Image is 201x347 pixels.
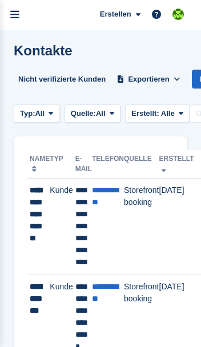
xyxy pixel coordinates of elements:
[172,9,184,20] img: Stefano
[125,104,190,123] button: Erstellt: Alle
[128,74,169,85] span: Exportieren
[161,109,175,118] span: Alle
[159,155,194,173] a: Erstellt
[14,43,73,58] h1: Kontakte
[92,150,124,179] th: Telefon
[30,155,50,173] a: Name
[159,179,194,275] td: [DATE]
[75,150,92,179] th: E-Mail
[20,108,35,119] span: Typ:
[100,9,131,20] span: Erstellen
[50,150,75,179] th: Typ
[124,179,159,275] td: Storefront booking
[115,70,183,88] button: Exportieren
[71,108,96,119] span: Quelle:
[14,104,60,123] button: Typ: All
[50,179,75,275] td: Kunde
[14,70,110,88] a: Nicht verifizierte Kunden
[96,108,106,119] span: All
[124,150,159,179] th: Quelle
[65,104,120,123] button: Quelle: All
[131,109,159,118] span: Erstellt:
[35,108,45,119] span: All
